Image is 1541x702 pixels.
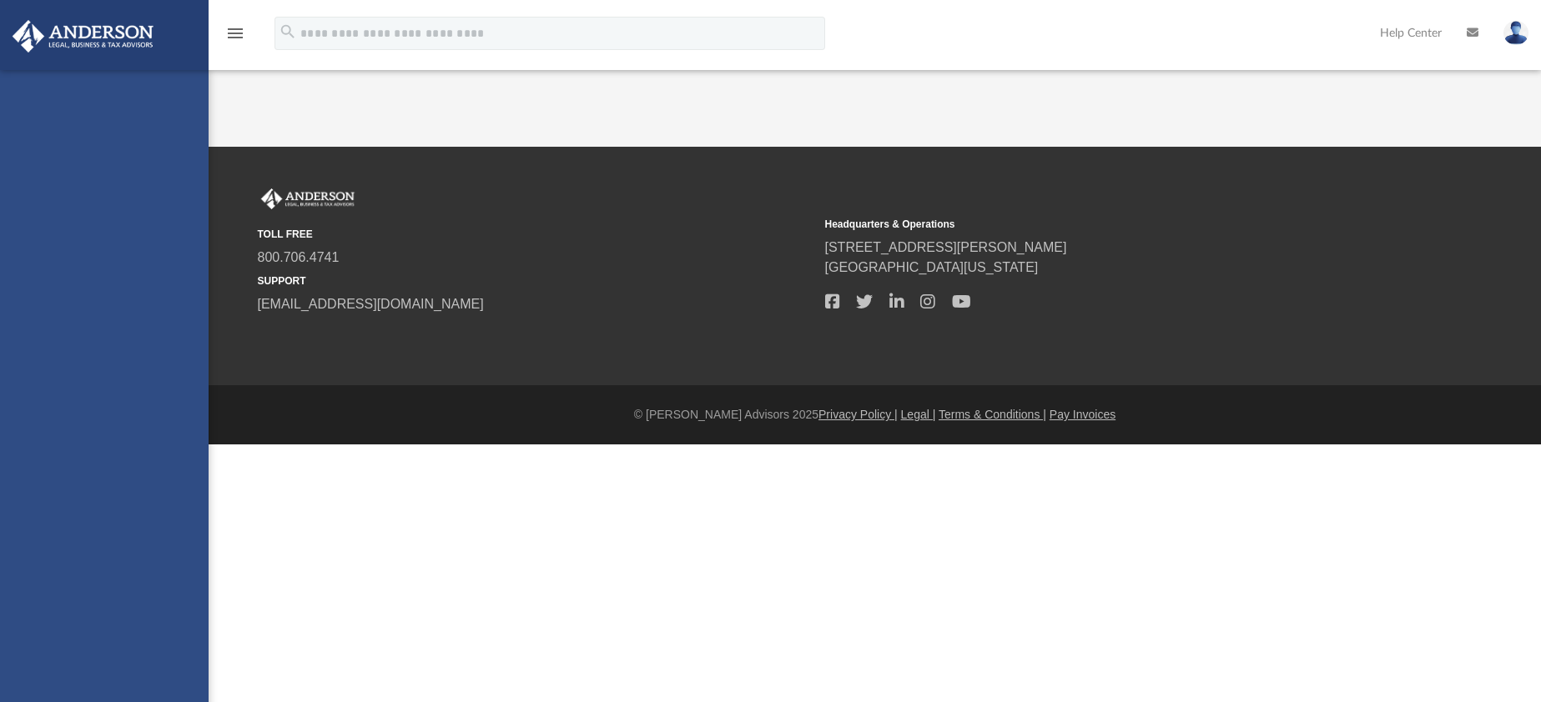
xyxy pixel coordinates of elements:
a: Legal | [901,408,936,421]
small: Headquarters & Operations [825,217,1381,232]
small: TOLL FREE [258,227,813,242]
a: menu [225,32,245,43]
img: Anderson Advisors Platinum Portal [258,188,358,210]
a: [EMAIL_ADDRESS][DOMAIN_NAME] [258,297,484,311]
img: User Pic [1503,21,1528,45]
img: Anderson Advisors Platinum Portal [8,20,159,53]
i: search [279,23,297,41]
small: SUPPORT [258,273,813,288]
a: [GEOGRAPHIC_DATA][US_STATE] [825,260,1039,274]
a: Privacy Policy | [818,408,898,421]
a: Terms & Conditions | [939,408,1046,421]
a: 800.706.4741 [258,250,340,264]
a: Pay Invoices [1050,408,1115,421]
i: menu [225,23,245,43]
a: [STREET_ADDRESS][PERSON_NAME] [825,240,1067,254]
div: © [PERSON_NAME] Advisors 2025 [209,406,1541,424]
